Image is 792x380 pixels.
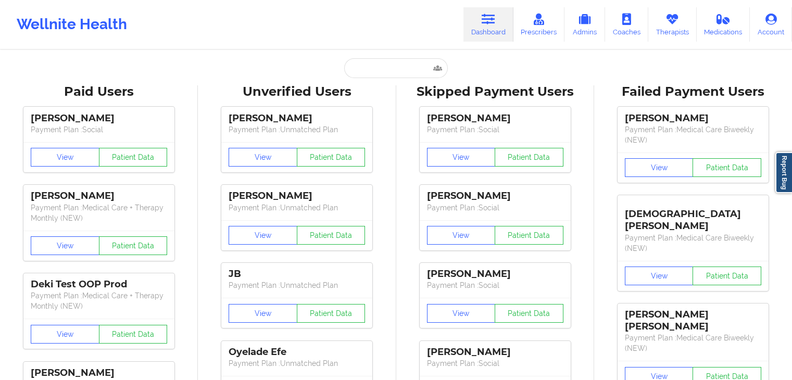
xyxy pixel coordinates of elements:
button: Patient Data [297,304,366,323]
p: Payment Plan : Medical Care Biweekly (NEW) [625,124,761,145]
button: View [625,267,694,285]
div: [PERSON_NAME] [31,112,167,124]
div: [PERSON_NAME] [427,112,563,124]
button: View [427,226,496,245]
button: Patient Data [297,148,366,167]
p: Payment Plan : Unmatched Plan [229,280,365,290]
div: JB [229,268,365,280]
div: [PERSON_NAME] [PERSON_NAME] [625,309,761,333]
button: Patient Data [99,148,168,167]
p: Payment Plan : Unmatched Plan [229,202,365,213]
a: Medications [697,7,750,42]
div: [PERSON_NAME] [31,190,167,202]
div: Unverified Users [205,84,388,100]
button: View [427,304,496,323]
a: Prescribers [513,7,565,42]
div: [PERSON_NAME] [31,367,167,379]
a: Coaches [605,7,648,42]
div: [PERSON_NAME] [229,190,365,202]
p: Payment Plan : Social [427,358,563,369]
button: View [427,148,496,167]
p: Payment Plan : Social [427,202,563,213]
p: Payment Plan : Medical Care Biweekly (NEW) [625,233,761,254]
a: Therapists [648,7,697,42]
div: Paid Users [7,84,191,100]
div: Oyelade Efe [229,346,365,358]
button: Patient Data [99,325,168,344]
button: Patient Data [495,226,563,245]
p: Payment Plan : Medical Care + Therapy Monthly (NEW) [31,290,167,311]
button: Patient Data [99,236,168,255]
button: View [229,148,297,167]
button: View [31,236,99,255]
p: Payment Plan : Medical Care Biweekly (NEW) [625,333,761,353]
div: [PERSON_NAME] [427,268,563,280]
a: Dashboard [463,7,513,42]
div: Skipped Payment Users [404,84,587,100]
div: [PERSON_NAME] [427,190,563,202]
p: Payment Plan : Medical Care + Therapy Monthly (NEW) [31,202,167,223]
button: Patient Data [495,304,563,323]
a: Report Bug [775,152,792,193]
a: Admins [564,7,605,42]
div: [PERSON_NAME] [625,112,761,124]
button: View [625,158,694,177]
button: View [229,304,297,323]
div: [DEMOGRAPHIC_DATA][PERSON_NAME] [625,200,761,232]
p: Payment Plan : Social [427,124,563,135]
div: Deki Test OOP Prod [31,278,167,290]
p: Payment Plan : Social [427,280,563,290]
a: Account [750,7,792,42]
button: View [31,148,99,167]
button: Patient Data [693,158,761,177]
p: Payment Plan : Unmatched Plan [229,124,365,135]
button: View [229,226,297,245]
p: Payment Plan : Social [31,124,167,135]
button: View [31,325,99,344]
button: Patient Data [297,226,366,245]
div: [PERSON_NAME] [427,346,563,358]
button: Patient Data [693,267,761,285]
div: [PERSON_NAME] [229,112,365,124]
div: Failed Payment Users [601,84,785,100]
p: Payment Plan : Unmatched Plan [229,358,365,369]
button: Patient Data [495,148,563,167]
